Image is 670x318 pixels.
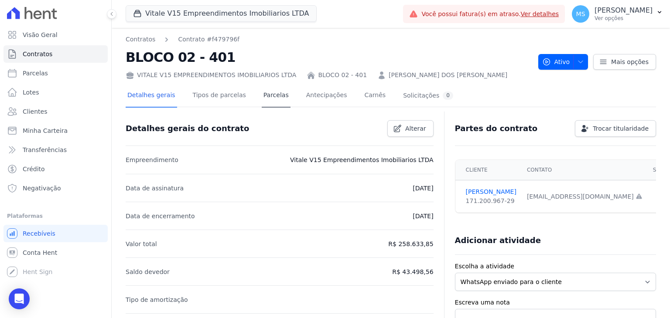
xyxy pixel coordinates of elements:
a: Clientes [3,103,108,120]
span: Ativo [542,54,570,70]
p: Data de encerramento [126,211,195,221]
a: Parcelas [3,64,108,82]
span: MS [576,11,585,17]
p: R$ 258.633,85 [388,239,433,249]
a: [PERSON_NAME] DOS [PERSON_NAME] [389,71,507,80]
div: [EMAIL_ADDRESS][DOMAIN_NAME] [527,192,643,201]
button: Ativo [538,54,588,70]
p: [DATE] [413,183,433,193]
th: Contato [522,160,648,180]
h3: Partes do contrato [455,123,538,134]
a: Alterar [387,120,434,137]
a: Visão Geral [3,26,108,44]
p: Valor total [126,239,157,249]
a: Antecipações [304,85,349,108]
span: Parcelas [23,69,48,78]
nav: Breadcrumb [126,35,531,44]
h3: Detalhes gerais do contrato [126,123,249,134]
a: Detalhes gerais [126,85,177,108]
a: BLOCO 02 - 401 [318,71,367,80]
button: MS [PERSON_NAME] Ver opções [565,2,670,26]
a: Contratos [126,35,155,44]
p: Vitale V15 Empreendimentos Imobiliarios LTDA [290,155,434,165]
p: [PERSON_NAME] [595,6,653,15]
span: Alterar [405,124,426,133]
a: Solicitações0 [401,85,455,108]
label: Escolha a atividade [455,262,656,271]
span: Negativação [23,184,61,193]
span: Contratos [23,50,52,58]
a: Parcelas [262,85,291,108]
p: Empreendimento [126,155,178,165]
div: 0 [443,91,453,100]
a: Mais opções [593,54,656,70]
a: Minha Carteira [3,122,108,139]
label: Escreva uma nota [455,298,656,307]
span: Clientes [23,107,47,116]
span: Conta Hent [23,248,57,257]
button: Vitale V15 Empreendimentos Imobiliarios LTDA [126,5,317,22]
span: Minha Carteira [23,126,68,135]
a: Carnês [362,85,387,108]
span: Crédito [23,165,45,173]
h3: Adicionar atividade [455,235,541,246]
th: Cliente [455,160,522,180]
a: Trocar titularidade [575,120,656,137]
a: Conta Hent [3,244,108,261]
span: Transferências [23,145,67,154]
p: Saldo devedor [126,267,170,277]
h2: BLOCO 02 - 401 [126,47,531,67]
div: VITALE V15 EMPREENDIMENTOS IMOBILIARIOS LTDA [126,71,296,80]
p: Data de assinatura [126,183,184,193]
a: Lotes [3,84,108,101]
a: Ver detalhes [521,10,559,17]
a: Tipos de parcelas [191,85,248,108]
span: Mais opções [611,58,649,66]
nav: Breadcrumb [126,35,239,44]
span: Lotes [23,88,39,97]
span: Trocar titularidade [593,124,649,133]
a: Transferências [3,141,108,159]
div: Solicitações [403,91,453,100]
div: 171.200.967-29 [466,196,516,206]
a: Recebíveis [3,225,108,242]
p: R$ 43.498,56 [392,267,433,277]
a: Contrato #f479796f [178,35,239,44]
div: Open Intercom Messenger [9,288,30,309]
a: [PERSON_NAME] [466,187,516,196]
p: Tipo de amortização [126,294,188,305]
a: Crédito [3,160,108,178]
a: Negativação [3,179,108,197]
p: [DATE] [413,211,433,221]
p: Ver opções [595,15,653,22]
span: Você possui fatura(s) em atraso. [421,10,559,19]
a: Contratos [3,45,108,63]
span: Recebíveis [23,229,55,238]
span: Visão Geral [23,30,58,39]
div: Plataformas [7,211,104,221]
